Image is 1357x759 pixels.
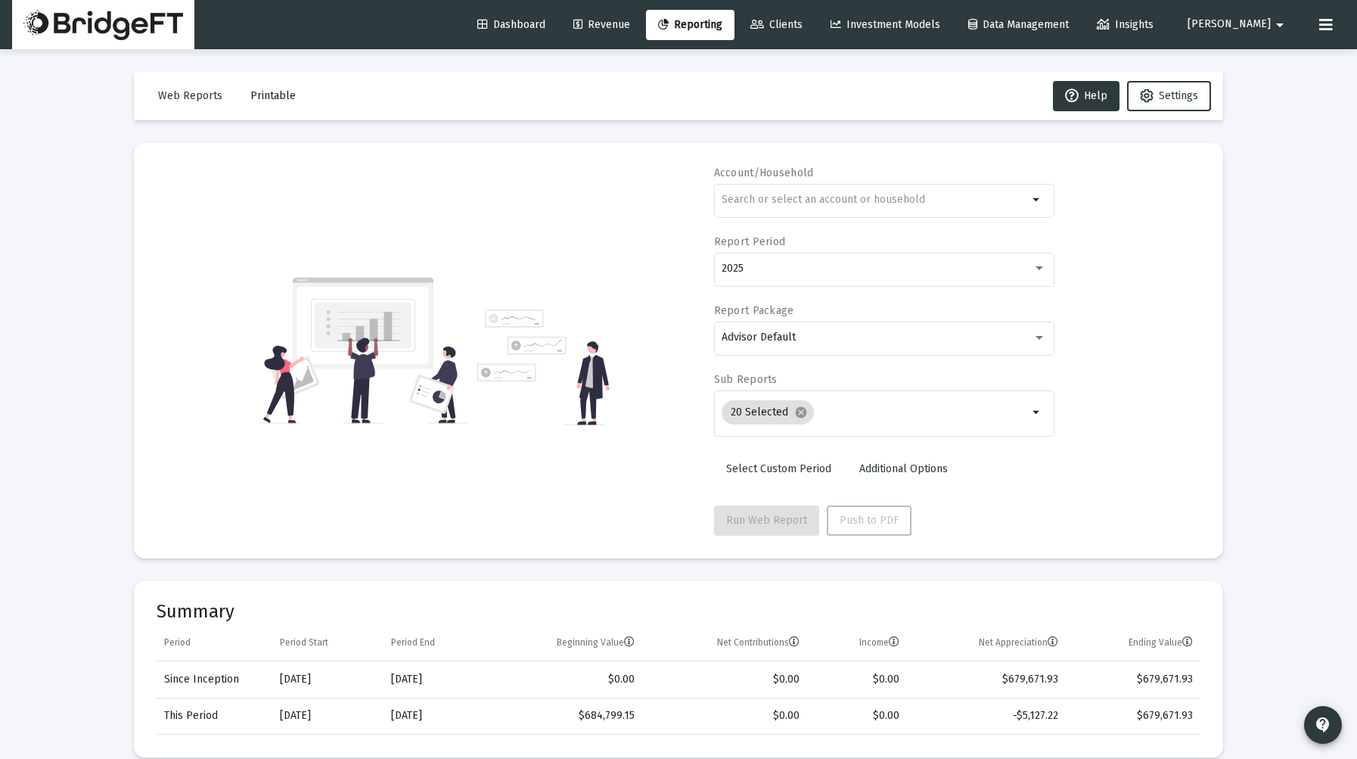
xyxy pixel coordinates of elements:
button: [PERSON_NAME] [1169,9,1307,39]
mat-icon: cancel [794,406,808,419]
span: Help [1065,89,1107,102]
td: $0.00 [488,661,642,698]
img: reporting-alt [477,310,610,425]
td: Column Beginning Value [488,625,642,661]
label: Sub Reports [714,373,778,386]
span: Clients [750,18,803,31]
div: Income [859,636,899,649]
span: Investment Models [831,18,940,31]
div: Period [164,636,191,649]
div: [DATE] [280,672,376,687]
a: Revenue [561,10,642,40]
td: Column Ending Value [1066,625,1200,661]
td: $0.00 [807,661,907,698]
span: Insights [1097,18,1154,31]
mat-icon: contact_support [1314,716,1332,734]
a: Clients [738,10,815,40]
a: Reporting [646,10,734,40]
td: Column Period Start [272,625,383,661]
div: Period Start [280,636,328,649]
td: $679,671.93 [1066,661,1200,698]
a: Data Management [956,10,1081,40]
button: Web Reports [146,81,234,111]
span: Push to PDF [840,514,899,527]
td: -$5,127.22 [907,698,1067,734]
label: Account/Household [714,166,814,179]
mat-icon: arrow_drop_down [1028,191,1046,209]
span: Select Custom Period [726,462,831,475]
td: Column Period [157,625,272,661]
td: Since Inception [157,661,272,698]
td: Column Period End [383,625,488,661]
div: [DATE] [391,672,480,687]
a: Insights [1085,10,1166,40]
span: Advisor Default [722,331,796,344]
img: Dashboard [23,10,183,40]
span: [PERSON_NAME] [1188,18,1271,31]
button: Help [1053,81,1119,111]
td: $679,671.93 [907,661,1067,698]
img: reporting [260,275,468,425]
td: $679,671.93 [1066,698,1200,734]
input: Search or select an account or household [722,194,1028,206]
span: 2025 [722,262,744,275]
span: Dashboard [477,18,545,31]
label: Report Period [714,235,786,248]
td: This Period [157,698,272,734]
mat-chip-list: Selection [722,397,1028,428]
span: Additional Options [859,462,948,475]
mat-icon: arrow_drop_down [1271,10,1289,40]
span: Reporting [658,18,722,31]
a: Dashboard [465,10,557,40]
span: Settings [1159,89,1198,102]
span: Web Reports [158,89,222,102]
td: $684,799.15 [488,698,642,734]
a: Investment Models [818,10,952,40]
label: Report Package [714,304,794,317]
div: [DATE] [391,708,480,723]
td: Column Net Appreciation [907,625,1067,661]
button: Run Web Report [714,505,819,536]
button: Printable [238,81,308,111]
div: Ending Value [1129,636,1193,649]
div: Beginning Value [557,636,635,649]
button: Settings [1127,81,1211,111]
td: $0.00 [642,698,807,734]
span: Revenue [573,18,630,31]
td: Column Net Contributions [642,625,807,661]
span: Printable [250,89,296,102]
mat-icon: arrow_drop_down [1028,403,1046,421]
mat-card-title: Summary [157,604,1200,619]
div: Data grid [157,625,1200,735]
td: $0.00 [807,698,907,734]
td: $0.00 [642,661,807,698]
div: Period End [391,636,435,649]
button: Push to PDF [827,505,911,536]
div: Net Appreciation [979,636,1058,649]
div: Net Contributions [717,636,800,649]
div: [DATE] [280,708,376,723]
mat-chip: 20 Selected [722,400,814,425]
td: Column Income [807,625,907,661]
span: Run Web Report [726,514,807,527]
span: Data Management [968,18,1069,31]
